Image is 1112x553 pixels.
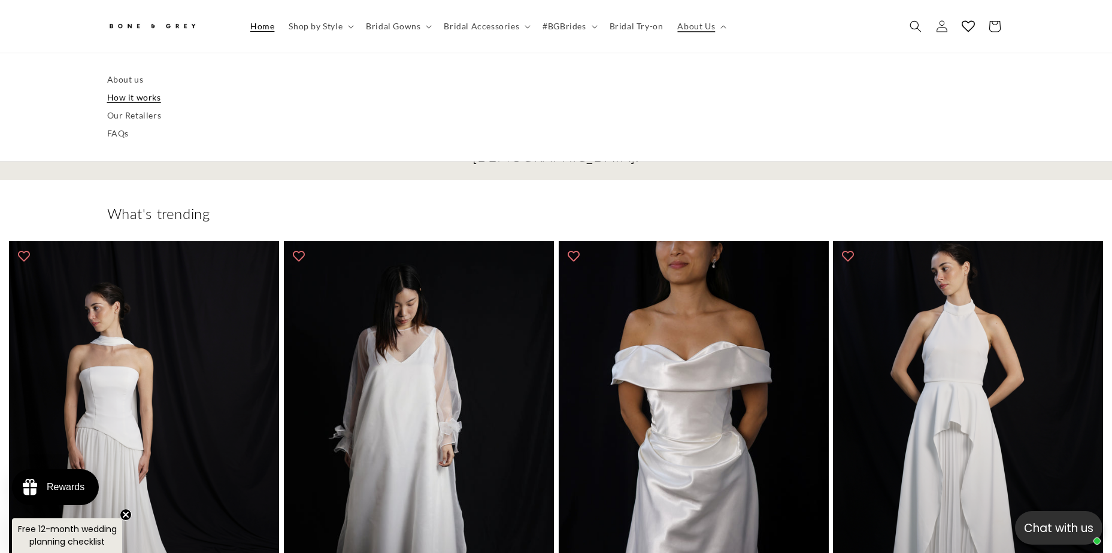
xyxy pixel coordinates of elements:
button: Add to wishlist [12,244,36,268]
summary: Bridal Gowns [359,14,437,39]
summary: Shop by Style [281,14,359,39]
div: Free 12-month wedding planning checklistClose teaser [12,518,122,553]
span: Bridal Gowns [366,21,420,32]
summary: Bridal Accessories [437,14,535,39]
a: About us [107,71,1005,89]
a: Bridal Try-on [602,14,671,39]
div: Rewards [47,482,84,493]
summary: About Us [670,14,731,39]
button: Add to wishlist [287,244,311,268]
a: FAQs [107,125,1005,143]
span: About Us [677,21,715,32]
span: Free 12-month wedding planning checklist [18,523,117,548]
a: Bone and Grey Bridal [102,12,231,41]
summary: Search [902,13,929,39]
a: Home [243,14,281,39]
span: Home [250,21,274,32]
span: #BGBrides [543,21,586,32]
img: Bone and Grey Bridal [107,17,197,37]
button: Add to wishlist [836,244,860,268]
a: How it works [107,89,1005,107]
summary: #BGBrides [535,14,602,39]
p: Chat with us [1015,519,1102,537]
button: Open chatbox [1015,511,1102,545]
span: Bridal Try-on [610,21,663,32]
a: Our Retailers [107,107,1005,124]
button: Close teaser [120,509,132,521]
span: Shop by Style [289,21,343,32]
h2: What's trending [107,204,1005,223]
button: Add to wishlist [562,244,586,268]
span: Bridal Accessories [444,21,519,32]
